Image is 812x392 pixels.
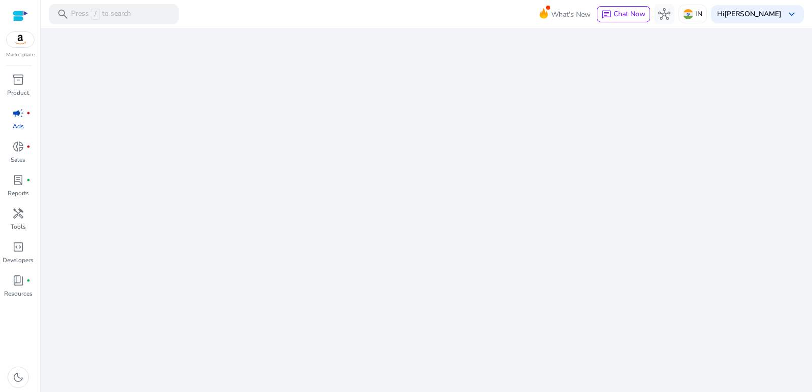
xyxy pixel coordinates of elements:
[71,9,131,20] p: Press to search
[7,88,29,97] p: Product
[3,256,33,265] p: Developers
[551,6,591,23] span: What's New
[12,107,24,119] span: campaign
[654,4,674,24] button: hub
[786,8,798,20] span: keyboard_arrow_down
[11,155,25,164] p: Sales
[12,207,24,220] span: handyman
[12,140,24,153] span: donut_small
[12,74,24,86] span: inventory_2
[91,9,100,20] span: /
[4,289,32,298] p: Resources
[26,111,30,115] span: fiber_manual_record
[8,189,29,198] p: Reports
[597,6,650,22] button: chatChat Now
[7,32,34,47] img: amazon.svg
[26,145,30,149] span: fiber_manual_record
[614,9,646,19] span: Chat Now
[12,274,24,287] span: book_4
[13,122,24,131] p: Ads
[683,9,693,19] img: in.svg
[6,51,35,59] p: Marketplace
[12,174,24,186] span: lab_profile
[12,241,24,253] span: code_blocks
[11,222,26,231] p: Tools
[12,371,24,383] span: dark_mode
[26,178,30,182] span: fiber_manual_record
[724,9,782,19] b: [PERSON_NAME]
[601,10,612,20] span: chat
[26,278,30,282] span: fiber_manual_record
[717,11,782,18] p: Hi
[57,8,69,20] span: search
[658,8,670,20] span: hub
[695,5,702,23] p: IN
